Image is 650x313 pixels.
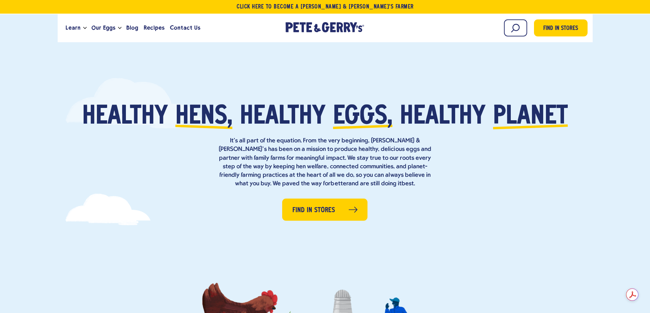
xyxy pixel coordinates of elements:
[292,205,335,216] span: Find in Stores
[400,104,486,130] span: healthy
[240,104,326,130] span: healthy
[144,24,164,32] span: Recipes
[91,24,115,32] span: Our Eggs
[534,19,588,36] a: Find in Stores
[167,19,203,37] a: Contact Us
[504,19,527,36] input: Search
[216,137,434,188] p: It’s all part of the equation. From the very beginning, [PERSON_NAME] & [PERSON_NAME]’s has been ...
[66,24,81,32] span: Learn
[331,181,348,187] strong: better
[83,27,87,29] button: Open the dropdown menu for Learn
[402,181,414,187] strong: best
[493,104,568,130] span: planet
[126,24,138,32] span: Blog
[170,24,200,32] span: Contact Us
[175,104,232,130] span: hens,
[543,24,578,33] span: Find in Stores
[82,104,168,130] span: Healthy
[333,104,392,130] span: eggs,
[63,19,83,37] a: Learn
[282,199,367,221] a: Find in Stores
[118,27,121,29] button: Open the dropdown menu for Our Eggs
[89,19,118,37] a: Our Eggs
[124,19,141,37] a: Blog
[141,19,167,37] a: Recipes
